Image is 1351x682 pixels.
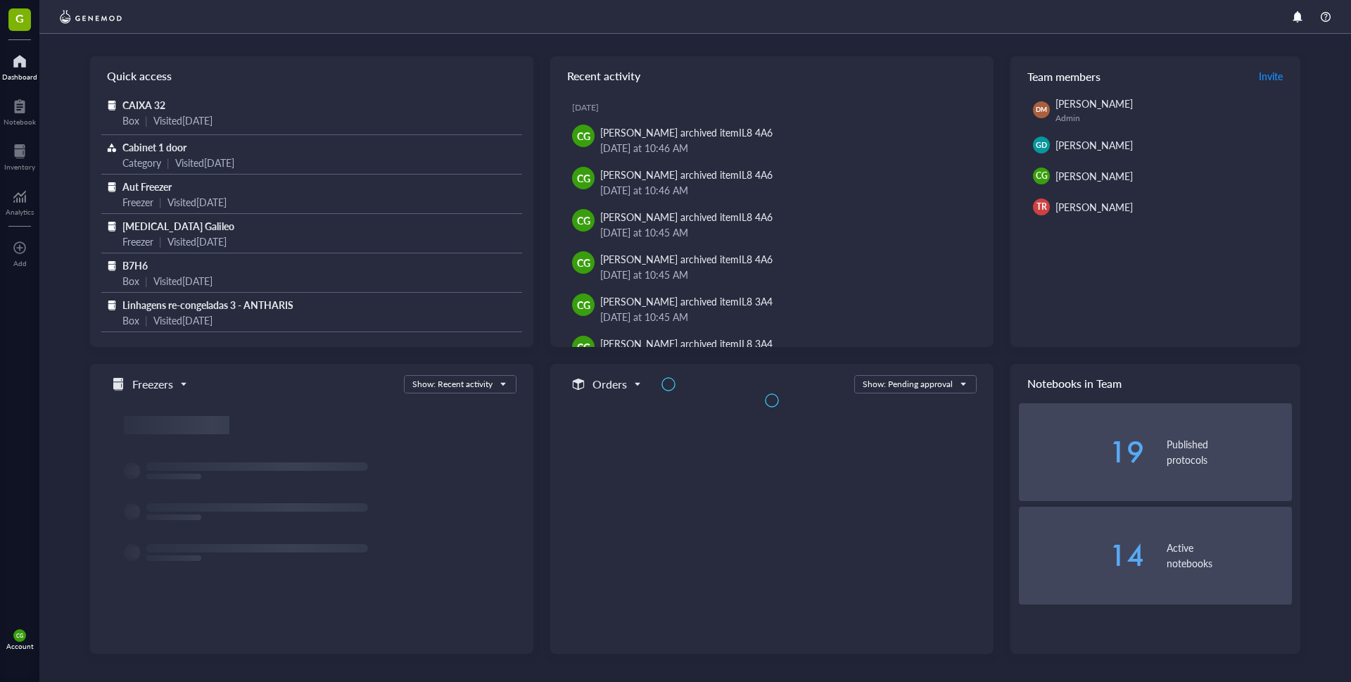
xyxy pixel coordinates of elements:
[2,50,37,81] a: Dashboard
[550,56,994,96] div: Recent activity
[153,312,213,328] div: Visited [DATE]
[577,255,590,270] span: CG
[1259,69,1283,83] span: Invite
[56,8,125,25] img: genemod-logo
[739,168,773,182] div: IL8 4A6
[4,140,35,171] a: Inventory
[600,182,971,198] div: [DATE] at 10:46 AM
[1010,364,1300,403] div: Notebooks in Team
[132,376,173,393] h5: Freezers
[6,208,34,216] div: Analytics
[739,294,773,308] div: IL8 3A4
[145,312,148,328] div: |
[739,210,773,224] div: IL8 4A6
[122,98,165,112] span: CAIXA 32
[1055,96,1133,110] span: [PERSON_NAME]
[1055,113,1286,124] div: Admin
[175,155,234,170] div: Visited [DATE]
[167,234,227,249] div: Visited [DATE]
[600,225,971,240] div: [DATE] at 10:45 AM
[159,194,162,210] div: |
[600,293,773,309] div: [PERSON_NAME] archived item
[4,118,36,126] div: Notebook
[167,155,170,170] div: |
[90,56,533,96] div: Quick access
[1019,541,1144,569] div: 14
[592,376,627,393] h5: Orders
[1036,201,1047,213] span: TR
[1055,138,1133,152] span: [PERSON_NAME]
[122,312,139,328] div: Box
[600,140,971,156] div: [DATE] at 10:46 AM
[122,219,234,233] span: [MEDICAL_DATA] Galileo
[122,258,148,272] span: B7H6
[6,185,34,216] a: Analytics
[1036,105,1047,115] span: DM
[145,113,148,128] div: |
[1036,139,1047,151] span: GD
[1036,170,1048,182] span: CG
[1258,65,1283,87] button: Invite
[1019,438,1144,466] div: 19
[15,9,24,27] span: G
[600,125,773,140] div: [PERSON_NAME] archived item
[600,309,971,324] div: [DATE] at 10:45 AM
[145,273,148,289] div: |
[600,209,773,225] div: [PERSON_NAME] archived item
[577,170,590,186] span: CG
[412,378,493,391] div: Show: Recent activity
[122,298,293,312] span: Linhagens re-congeladas 3 - ANTHARIS
[122,179,172,194] span: Aut Freezer
[1055,200,1133,214] span: [PERSON_NAME]
[1055,169,1133,183] span: [PERSON_NAME]
[122,273,139,289] div: Box
[600,167,773,182] div: [PERSON_NAME] archived item
[4,163,35,171] div: Inventory
[159,234,162,249] div: |
[167,194,227,210] div: Visited [DATE]
[16,633,23,639] span: CG
[153,113,213,128] div: Visited [DATE]
[600,267,971,282] div: [DATE] at 10:45 AM
[577,213,590,228] span: CG
[122,234,153,249] div: Freezer
[600,251,773,267] div: [PERSON_NAME] archived item
[1167,436,1292,467] div: Published protocols
[13,259,27,267] div: Add
[577,297,590,312] span: CG
[153,273,213,289] div: Visited [DATE]
[739,252,773,266] div: IL8 4A6
[739,125,773,139] div: IL8 4A6
[4,95,36,126] a: Notebook
[2,72,37,81] div: Dashboard
[572,102,982,113] div: [DATE]
[1010,56,1300,96] div: Team members
[122,155,161,170] div: Category
[122,113,139,128] div: Box
[577,128,590,144] span: CG
[863,378,953,391] div: Show: Pending approval
[122,140,186,154] span: Cabinet 1 door
[6,642,34,650] div: Account
[1167,540,1292,571] div: Active notebooks
[122,194,153,210] div: Freezer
